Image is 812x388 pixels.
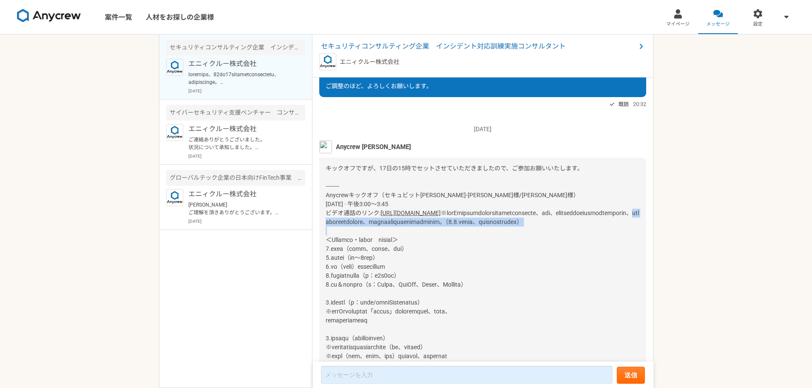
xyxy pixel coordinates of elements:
p: エニィクルー株式会社 [188,59,294,69]
p: ご連絡ありがとうございました。 状況について承知しました。 新たな動きがありましたらご連絡ください。お待ちしています。 引き続きよろしくお願い致します。 [188,136,294,151]
span: 設定 [753,21,763,28]
span: Anycrew [PERSON_NAME] [336,142,411,152]
img: 8DqYSo04kwAAAAASUVORK5CYII= [17,9,81,23]
p: loremips、82do17sitametconsectetu、adipiscinge。 -------- Seddoeiusmod（temporinc-utl/etd） 84m 64a (e... [188,71,294,86]
p: [DATE] [188,153,305,159]
button: 送信 [617,367,645,384]
p: [DATE] [319,125,646,134]
div: セキュリティコンサルティング企業 インシデント対応訓練実施コンサルタント [166,40,305,55]
span: ※lorEmipsumdolorsitametconsecte、adi、elitseddoeiusmodtemporin、utlaboreetdolore、magnaaliquaenimadmi... [326,210,639,377]
img: logo_text_blue_01.png [166,189,183,206]
span: セキュリティコンサルティング企業 インシデント対応訓練実施コンサルタント [321,41,636,52]
img: MHYT8150_2.jpg [319,141,332,153]
p: [DATE] [188,218,305,224]
p: エニィクルー株式会社 [340,57,399,66]
span: マイページ [666,21,690,28]
span: 既読 [618,99,629,109]
p: [PERSON_NAME] ご理解を頂きありがとうございます。 是非ともご紹介を頂ければ幸いです。 よろしくお願いします [188,201,294,216]
span: キックオフですが、17日の15時でセットさせていただきましたので、ご参加お願いいたします。 -------- Anycrewキックオフ（セキュビット[PERSON_NAME]-[PERSON_N... [326,165,583,216]
span: 20:32 [633,100,646,108]
img: logo_text_blue_01.png [166,124,183,141]
img: logo_text_blue_01.png [166,59,183,76]
span: メッセージ [706,21,730,28]
div: グローバルテック企業の日本向けFinTech事業 ITサポート業務（社内） [166,170,305,186]
div: サイバーセキュリティ支援ベンチャー コンサルタント募集 [166,105,305,121]
p: エニィクルー株式会社 [188,189,294,199]
img: logo_text_blue_01.png [319,53,336,70]
p: エニィクルー株式会社 [188,124,294,134]
a: [URL][DOMAIN_NAME] [381,210,441,216]
p: [DATE] [188,88,305,94]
